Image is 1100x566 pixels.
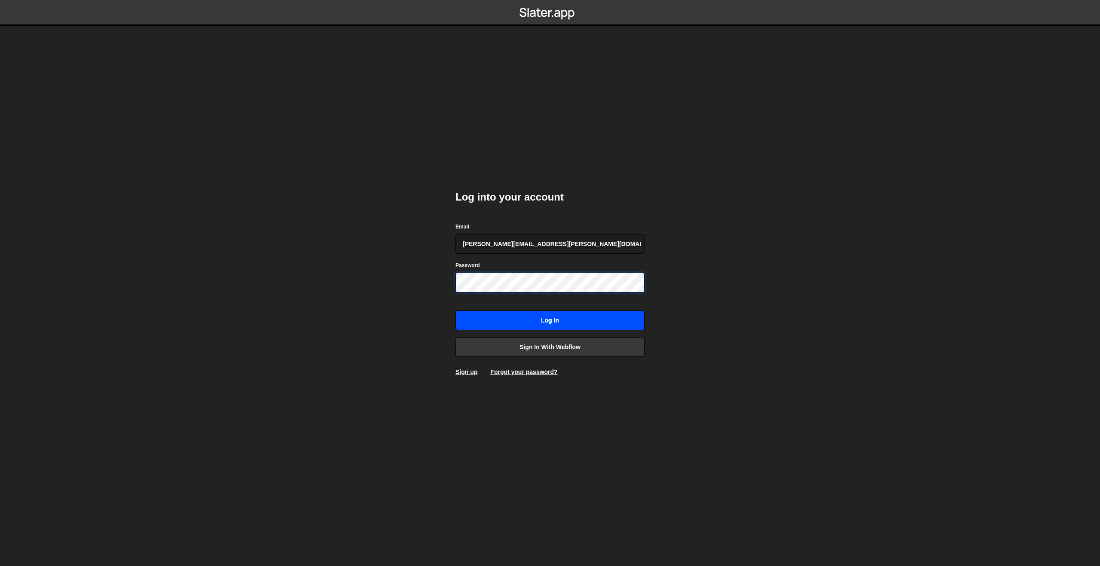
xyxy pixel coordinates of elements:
input: Log in [455,310,645,330]
h2: Log into your account [455,190,645,204]
a: Sign up [455,368,477,375]
a: Forgot your password? [490,368,557,375]
label: Password [455,261,480,270]
a: Sign in with Webflow [455,337,645,357]
label: Email [455,222,469,231]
